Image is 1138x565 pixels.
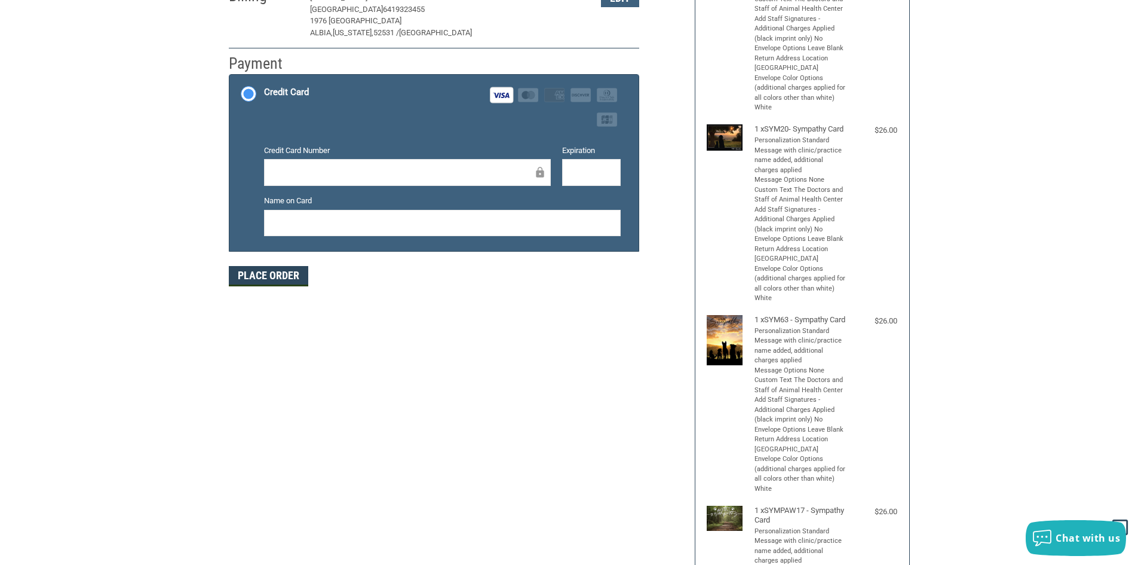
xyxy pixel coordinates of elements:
li: Message Options None [754,366,847,376]
li: Envelope Color Options (additional charges applied for all colors other than white) White [754,454,847,494]
span: 6419323455 [383,5,425,14]
li: Custom Text The Doctors and Staff of Animal Health Center [754,185,847,205]
li: Add Staff Signatures - Additional Charges Applied (black imprint only) No [754,205,847,235]
label: Name on Card [264,195,621,207]
button: Chat with us [1026,520,1126,556]
li: Custom Text The Doctors and Staff of Animal Health Center [754,375,847,395]
li: Envelope Options Leave Blank [754,425,847,435]
h4: 1 x SYM20- Sympathy Card [754,124,847,134]
div: Credit Card [264,83,309,102]
span: [GEOGRAPHIC_DATA] [399,28,472,37]
li: Message Options None [754,175,847,185]
span: Chat with us [1056,532,1120,545]
span: 52531 / [373,28,399,37]
li: Envelope Color Options (additional charges applied for all colors other than white) White [754,264,847,304]
h4: 1 x SYM63 - Sympathy Card [754,315,847,325]
button: Place Order [229,266,308,286]
li: Envelope Color Options (additional charges applied for all colors other than white) White [754,74,847,113]
div: $26.00 [849,124,897,136]
h2: Payment [229,54,299,74]
span: Albia, [310,28,333,37]
label: Credit Card Number [264,145,551,157]
div: $26.00 [849,506,897,518]
div: $26.00 [849,315,897,327]
li: Add Staff Signatures - Additional Charges Applied (black imprint only) No [754,14,847,44]
li: Personalization Standard Message with clinic/practice name added, additional charges applied [754,136,847,175]
span: 1976 [GEOGRAPHIC_DATA] [310,16,401,25]
span: [US_STATE], [333,28,373,37]
li: Return Address Location [GEOGRAPHIC_DATA] [754,245,847,264]
label: Expiration [562,145,621,157]
li: Return Address Location [GEOGRAPHIC_DATA] [754,435,847,454]
li: Return Address Location [GEOGRAPHIC_DATA] [754,54,847,74]
li: Add Staff Signatures - Additional Charges Applied (black imprint only) No [754,395,847,425]
li: Personalization Standard Message with clinic/practice name added, additional charges applied [754,326,847,366]
h4: 1 x SYMPAW17 - Sympathy Card [754,506,847,526]
li: Envelope Options Leave Blank [754,44,847,54]
span: [GEOGRAPHIC_DATA] [310,5,383,14]
li: Envelope Options Leave Blank [754,234,847,245]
